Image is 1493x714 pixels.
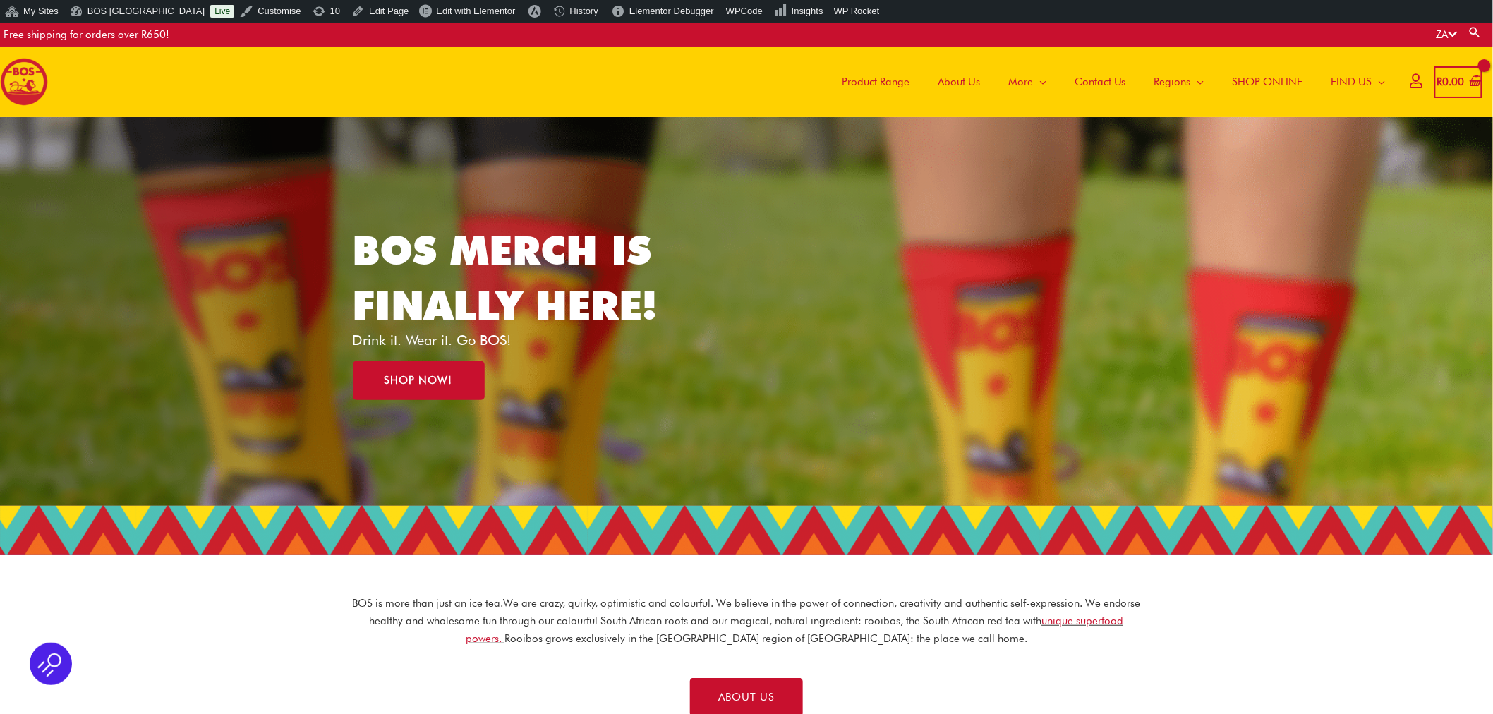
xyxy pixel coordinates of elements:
a: SHOP ONLINE [1219,47,1317,117]
a: More [994,47,1060,117]
span: Contact Us [1075,61,1126,103]
a: Search button [1468,25,1482,39]
a: Product Range [828,47,924,117]
span: R [1437,75,1443,88]
a: ZA [1437,28,1458,41]
p: BOS is more than just an ice tea. We are crazy, quirky, optimistic and colourful. We believe in t... [351,595,1142,647]
a: unique superfood powers. [466,615,1124,645]
a: Regions [1140,47,1219,117]
div: Free shipping for orders over R650! [4,23,169,47]
a: Live [210,5,234,18]
span: Product Range [842,61,909,103]
a: View Shopping Cart, empty [1434,66,1482,98]
a: BOS MERCH IS FINALLY HERE! [353,226,658,329]
span: More [1008,61,1033,103]
span: FIND US [1331,61,1372,103]
span: ABOUT US [718,692,775,703]
span: Regions [1154,61,1191,103]
a: About Us [924,47,994,117]
p: Drink it. Wear it. Go BOS! [353,333,679,347]
a: Contact Us [1060,47,1140,117]
span: SHOP NOW! [385,375,453,386]
span: About Us [938,61,980,103]
bdi: 0.00 [1437,75,1465,88]
nav: Site Navigation [817,47,1400,117]
span: SHOP ONLINE [1233,61,1303,103]
a: SHOP NOW! [353,361,485,400]
span: Edit with Elementor [437,6,516,16]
